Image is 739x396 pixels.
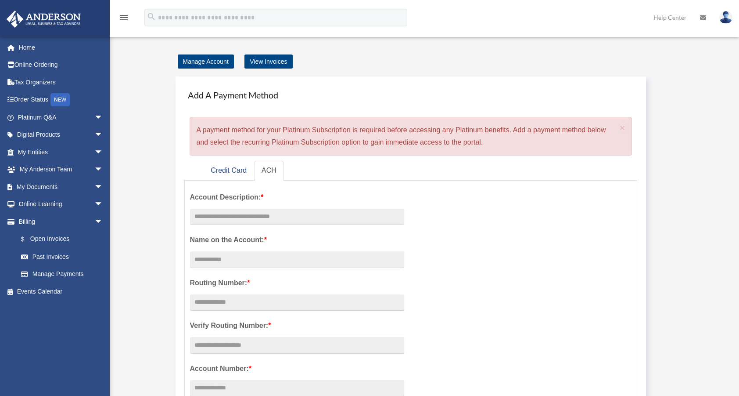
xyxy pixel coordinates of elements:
span: arrow_drop_down [94,196,112,214]
label: Account Description: [190,191,404,203]
a: Past Invoices [12,248,116,265]
label: Name on the Account: [190,234,404,246]
img: Anderson Advisors Platinum Portal [4,11,83,28]
a: Order StatusNEW [6,91,116,109]
span: arrow_drop_down [94,213,112,231]
a: Events Calendar [6,283,116,300]
a: Online Ordering [6,56,116,74]
label: Account Number: [190,363,404,375]
div: A payment method for your Platinum Subscription is required before accessing any Platinum benefit... [190,117,632,156]
span: arrow_drop_down [94,178,112,196]
a: Tax Organizers [6,73,116,91]
a: Home [6,39,116,56]
a: Credit Card [204,161,254,181]
button: Close [620,123,625,132]
div: NEW [50,93,70,106]
a: My Entitiesarrow_drop_down [6,143,116,161]
a: Manage Account [178,54,234,69]
h4: Add A Payment Method [184,85,638,105]
a: ACH [255,161,283,181]
label: Routing Number: [190,277,404,289]
img: User Pic [719,11,732,24]
a: Manage Payments [12,265,112,283]
span: arrow_drop_down [94,109,112,127]
span: × [620,123,625,133]
a: View Invoices [244,54,292,69]
i: menu [118,12,129,23]
i: search [147,12,156,22]
a: Digital Productsarrow_drop_down [6,126,116,144]
span: $ [26,234,30,245]
a: $Open Invoices [12,230,116,248]
span: arrow_drop_down [94,161,112,179]
span: arrow_drop_down [94,143,112,161]
a: menu [118,15,129,23]
span: arrow_drop_down [94,126,112,144]
a: Platinum Q&Aarrow_drop_down [6,109,116,126]
a: Billingarrow_drop_down [6,213,116,230]
a: Online Learningarrow_drop_down [6,196,116,213]
label: Verify Routing Number: [190,320,404,332]
a: My Anderson Teamarrow_drop_down [6,161,116,178]
a: My Documentsarrow_drop_down [6,178,116,196]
